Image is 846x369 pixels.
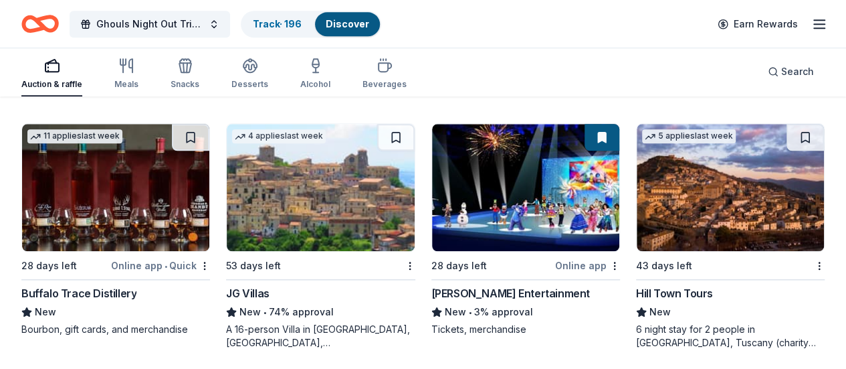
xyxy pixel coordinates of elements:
a: Earn Rewards [710,12,806,36]
button: Snacks [171,52,199,96]
div: Beverages [362,79,407,90]
span: New [239,304,261,320]
button: Track· 196Discover [241,11,381,38]
button: Beverages [362,52,407,96]
div: Online app Quick [111,257,210,274]
div: Meals [114,79,138,90]
div: Hill Town Tours [636,285,713,301]
div: Snacks [171,79,199,90]
a: Image for Buffalo Trace Distillery11 applieslast week28 days leftOnline app•QuickBuffalo Trace Di... [21,123,210,336]
img: Image for Hill Town Tours [637,124,824,251]
div: 53 days left [226,258,281,274]
img: Image for JG Villas [227,124,414,251]
button: Meals [114,52,138,96]
div: Desserts [231,79,268,90]
button: Auction & raffle [21,52,82,96]
img: Image for Feld Entertainment [432,124,619,251]
a: Image for Feld Entertainment28 days leftOnline app[PERSON_NAME] EntertainmentNew•3% approvalTicke... [431,123,620,336]
span: Ghouls Night Out Tricky Tray [96,16,203,32]
a: Track· 196 [253,18,302,29]
span: New [35,304,56,320]
div: JG Villas [226,285,269,301]
a: Home [21,8,59,40]
span: • [468,307,471,317]
div: Bourbon, gift cards, and merchandise [21,323,210,336]
div: 4 applies last week [232,129,326,143]
div: [PERSON_NAME] Entertainment [431,285,590,301]
div: A 16-person Villa in [GEOGRAPHIC_DATA], [GEOGRAPHIC_DATA], [GEOGRAPHIC_DATA] for 7days/6nights (R... [226,323,415,350]
img: Image for Buffalo Trace Distillery [22,124,209,251]
div: Online app [555,257,620,274]
a: Discover [326,18,369,29]
a: Image for JG Villas4 applieslast week53 days leftJG VillasNew•74% approvalA 16-person Villa in [G... [226,123,415,350]
div: 28 days left [431,258,487,274]
button: Desserts [231,52,268,96]
span: • [165,261,167,271]
span: New [445,304,466,320]
div: 74% approval [226,304,415,320]
div: 3% approval [431,304,620,320]
div: Auction & raffle [21,79,82,90]
div: 6 night stay for 2 people in [GEOGRAPHIC_DATA], Tuscany (charity rate is $1380; retails at $2200;... [636,323,825,350]
div: Buffalo Trace Distillery [21,285,136,301]
span: New [649,304,671,320]
div: 11 applies last week [27,129,122,143]
button: Alcohol [300,52,330,96]
div: 5 applies last week [642,129,736,143]
button: Search [757,58,825,85]
div: Tickets, merchandise [431,323,620,336]
div: 43 days left [636,258,692,274]
div: Alcohol [300,79,330,90]
button: Ghouls Night Out Tricky Tray [70,11,230,38]
a: Image for Hill Town Tours 5 applieslast week43 days leftHill Town ToursNew6 night stay for 2 peop... [636,123,825,350]
span: Search [781,64,814,80]
div: 28 days left [21,258,77,274]
span: • [263,307,267,317]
